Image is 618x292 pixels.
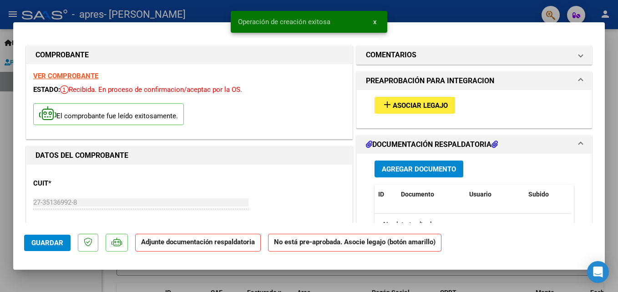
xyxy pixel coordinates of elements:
[60,86,242,94] span: Recibida. En proceso de confirmacion/aceptac por la OS.
[375,185,397,204] datatable-header-cell: ID
[397,185,466,204] datatable-header-cell: Documento
[382,99,393,110] mat-icon: add
[366,14,384,30] button: x
[528,191,549,198] span: Subido
[33,178,127,189] p: CUIT
[366,139,498,150] h1: DOCUMENTACIÓN RESPALDATORIA
[33,72,98,80] a: VER COMPROBANTE
[375,97,455,114] button: Asociar Legajo
[378,191,384,198] span: ID
[35,50,89,59] strong: COMPROBANTE
[24,235,71,251] button: Guardar
[141,238,255,246] strong: Adjunte documentación respaldatoria
[525,185,570,204] datatable-header-cell: Subido
[33,86,60,94] span: ESTADO:
[382,165,456,173] span: Agregar Documento
[375,214,571,237] div: No data to display
[35,151,128,160] strong: DATOS DEL COMPROBANTE
[366,76,494,86] h1: PREAPROBACIÓN PARA INTEGRACION
[469,191,491,198] span: Usuario
[33,103,184,126] p: El comprobante fue leído exitosamente.
[357,90,592,128] div: PREAPROBACIÓN PARA INTEGRACION
[393,101,448,110] span: Asociar Legajo
[31,239,63,247] span: Guardar
[570,185,616,204] datatable-header-cell: Acción
[357,136,592,154] mat-expansion-panel-header: DOCUMENTACIÓN RESPALDATORIA
[238,17,330,26] span: Operación de creación exitosa
[375,161,463,177] button: Agregar Documento
[401,191,434,198] span: Documento
[357,72,592,90] mat-expansion-panel-header: PREAPROBACIÓN PARA INTEGRACION
[466,185,525,204] datatable-header-cell: Usuario
[373,18,376,26] span: x
[357,46,592,64] mat-expansion-panel-header: COMENTARIOS
[587,261,609,283] div: Open Intercom Messenger
[366,50,416,60] h1: COMENTARIOS
[268,234,441,252] strong: No está pre-aprobada. Asocie legajo (botón amarillo)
